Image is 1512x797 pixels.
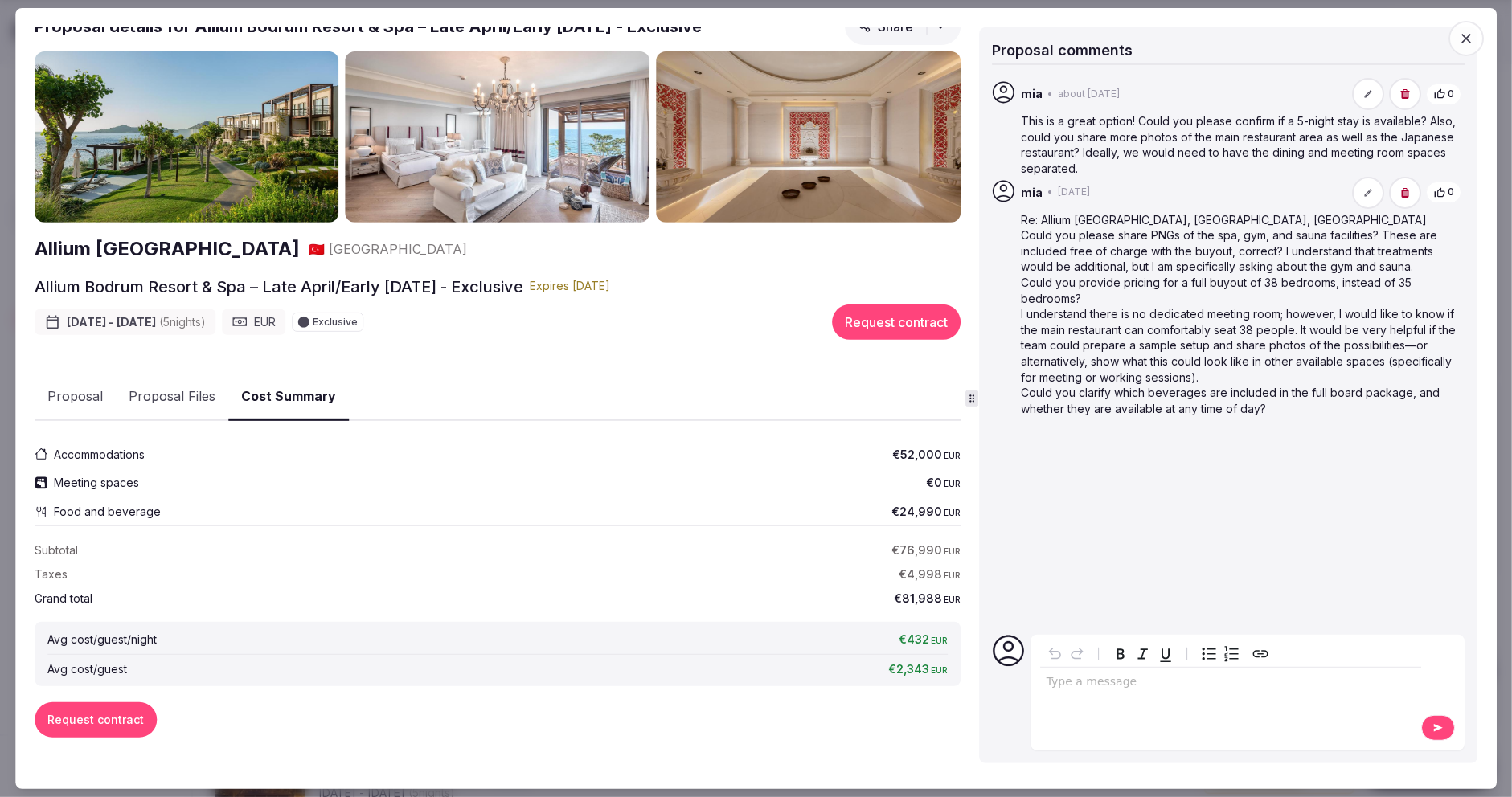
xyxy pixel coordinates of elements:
span: Meeting spaces [54,475,139,491]
label: Grand total [35,590,92,606]
button: 🇹🇷 [309,240,326,258]
p: I understand there is no dedicated meeting room; however, I would like to know if the main restau... [1021,306,1461,385]
span: EUR [931,665,948,675]
img: Gallery photo 1 [35,51,339,223]
span: [DATE] - [DATE] [67,314,206,330]
span: [GEOGRAPHIC_DATA] [329,240,467,258]
span: €4,998 [899,566,961,582]
span: ( 5 night s ) [159,315,206,329]
div: toggle group [1198,643,1243,665]
button: Request contract [35,702,157,738]
button: Numbered list [1220,643,1243,665]
p: Re: Allium [GEOGRAPHIC_DATA], [GEOGRAPHIC_DATA], [GEOGRAPHIC_DATA] [1021,211,1461,227]
button: 0 [1426,182,1461,203]
span: EUR [944,594,961,603]
p: This is a great option! Could you please confirm if a 5-night stay is available? Also, could you ... [1021,113,1461,176]
button: Bulleted list [1198,643,1220,665]
p: Could you provide pricing for a full buyout of 38 bedrooms, instead of 35 bedrooms? [1021,275,1461,306]
span: €76,990 [891,542,961,558]
a: Allium [GEOGRAPHIC_DATA] [35,235,300,263]
span: Exclusive [313,317,358,327]
span: mia [1021,86,1043,102]
span: €81,988 [894,590,961,606]
img: Gallery photo 2 [345,51,649,223]
button: Request contract [832,304,961,340]
div: editable markdown [1040,668,1421,700]
button: Underline [1154,643,1177,665]
p: Could you please share PNGs of the spa, gym, and sauna facilities? These are included free of cha... [1021,227,1461,275]
span: EUR [944,546,961,556]
button: Italic [1132,643,1154,665]
span: €432 [899,631,948,648]
span: €2,343 [888,661,948,677]
span: EUR [931,636,948,645]
button: Proposal Files [116,374,228,420]
span: • [1047,186,1053,199]
label: Subtotal [35,542,78,558]
span: about [DATE] [1058,88,1120,101]
img: Gallery photo 3 [656,51,961,223]
button: Proposal [35,374,116,420]
span: EUR [944,508,961,517]
label: Avg cost/guest/night [47,631,157,648]
span: 0 [1448,186,1454,199]
button: Bold [1109,643,1132,665]
span: €52,000 [892,447,961,463]
h2: Allium Bodrum Resort & Spa – Late April/Early [DATE] - Exclusive [35,276,523,298]
span: [DATE] [1058,186,1090,199]
span: 🇹🇷 [309,241,326,257]
p: Could you clarify which beverages are included in the full board package, and whether they are av... [1021,385,1461,416]
div: Expire s [DATE] [530,278,610,294]
button: 0 [1426,84,1461,105]
span: €24,990 [891,504,961,520]
span: EUR [944,451,961,460]
span: Proposal comments [992,42,1133,59]
label: Taxes [35,566,68,582]
label: Avg cost/guest [47,661,127,677]
span: Accommodations [54,447,145,463]
span: EUR [944,479,961,488]
span: EUR [944,570,961,580]
span: mia [1021,185,1043,201]
span: • [1047,88,1053,101]
button: Cost Summary [228,374,349,421]
button: Create link [1249,643,1272,665]
span: €0 [926,475,961,491]
div: EUR [222,309,285,335]
span: Food and beverage [54,504,161,520]
span: 0 [1448,88,1454,101]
